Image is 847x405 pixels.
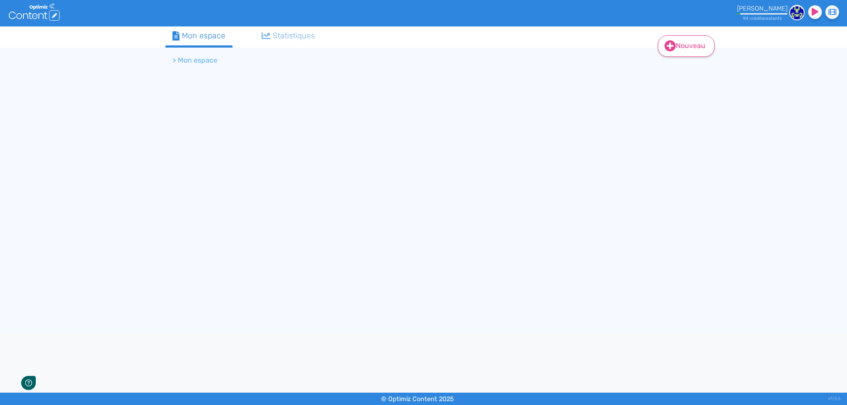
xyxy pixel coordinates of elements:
div: Mon espace [172,30,225,42]
small: © Optimiz Content 2025 [381,395,454,403]
nav: breadcrumb [165,50,607,71]
div: V1.13.5 [828,393,840,405]
li: > Mon espace [172,55,217,66]
small: 94 crédit restant [743,15,782,21]
div: Statistiques [262,30,315,42]
a: Statistiques [255,26,322,45]
a: Mon espace [165,26,232,48]
img: dd8658bd9098ad046c12198b8c9bfa0d [789,5,805,20]
span: s [762,15,764,21]
div: [PERSON_NAME] [737,5,787,12]
span: s [780,15,782,21]
a: Nouveau [658,35,715,57]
